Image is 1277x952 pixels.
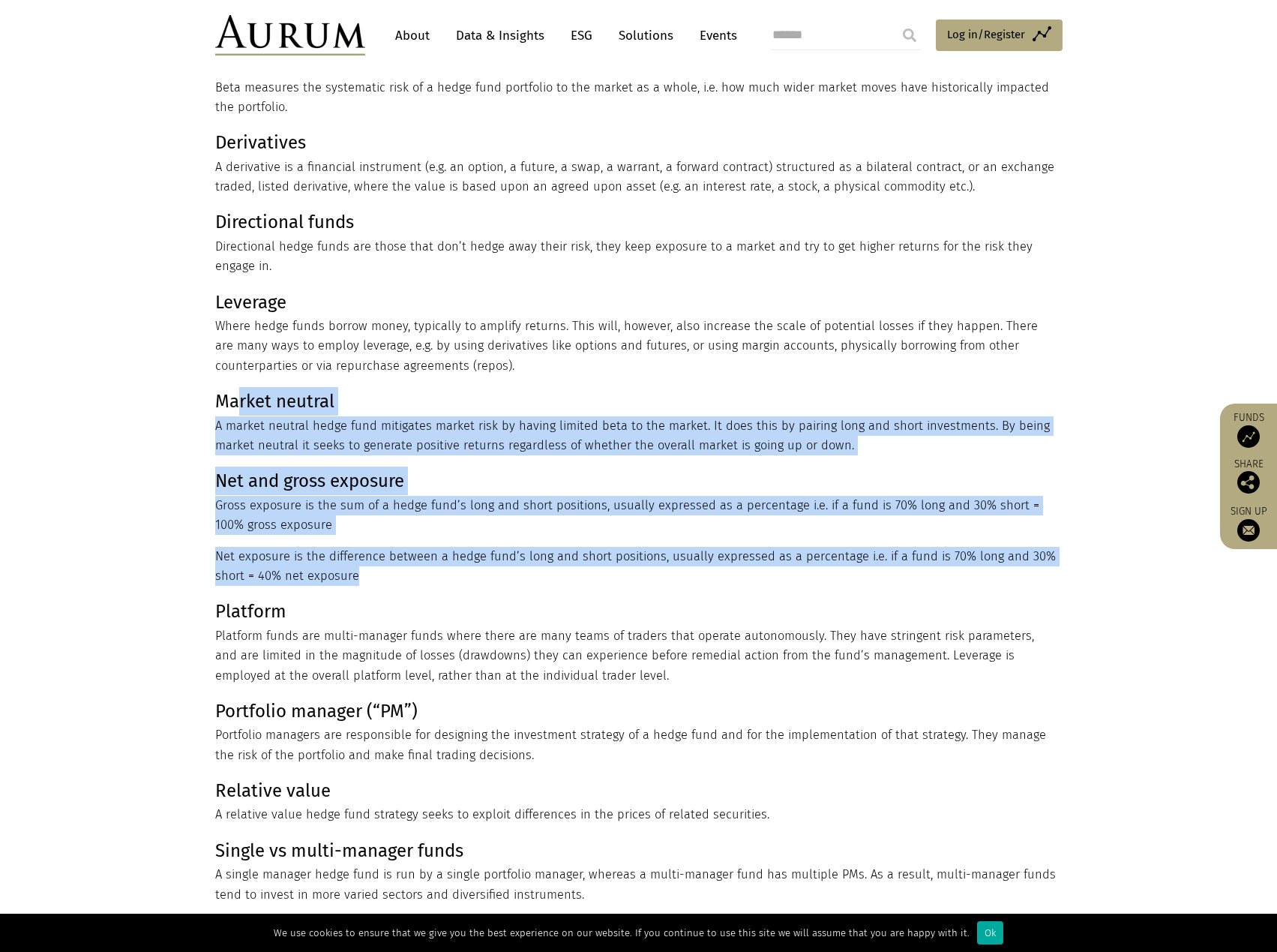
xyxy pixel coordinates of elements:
a: ESG [563,22,600,50]
p: A single manager hedge fund is run by a single portfolio manager, whereas a multi-manager fund ha... [215,836,1059,905]
p: A derivative is a financial instrument (e.g. an option, a future, a swap, a warrant, a forward co... [215,128,1059,197]
strong: Portfolio manager (“PM”) [215,701,418,722]
input: Submit [895,20,925,50]
a: Log in/Register [936,20,1063,51]
a: Sign up [1228,505,1270,542]
strong: Beta [215,53,253,74]
p: A market neutral hedge fund mitigates market risk by having limited beta to the market. It does t... [215,387,1059,455]
strong: Platform [215,601,286,622]
img: Share this post [1237,471,1260,494]
a: Events [692,22,737,50]
p: Platform funds are multi-manager funds where there are many teams of traders that operate autonom... [215,597,1059,686]
p: Net exposure is the difference between a hedge fund’s long and short positions, usually expressed... [215,547,1059,587]
strong: Relative value [215,780,331,801]
p: Beta measures the systematic risk of a hedge fund portfolio to the market as a whole, i.e. how mu... [215,49,1059,117]
span: Log in/Register [947,26,1025,44]
p: Directional hedge funds are those that don’t hedge away their risk, they keep exposure to a marke... [215,208,1059,276]
p: A relative value hedge fund strategy seeks to exploit differences in the prices of related securi... [215,776,1059,825]
img: Aurum [215,15,365,56]
p: Gross exposure is the sum of a hedge fund’s long and short positions, usually expressed as a perc... [215,467,1059,535]
a: Funds [1228,411,1270,448]
p: Portfolio managers are responsible for designing the investment strategy of a hedge fund and for ... [215,697,1059,765]
a: Data & Insights [448,22,552,50]
strong: Market neutral [215,391,334,412]
strong: Single vs multi-manager funds [215,840,463,861]
strong: Derivatives [215,132,306,153]
strong: Directional funds [215,212,354,233]
p: Where hedge funds borrow money, typically to amplify returns. This will, however, also increase t... [215,288,1059,377]
img: Access Funds [1237,425,1260,448]
strong: Leverage [215,292,286,313]
a: About [388,22,437,50]
div: Share [1228,459,1270,494]
a: Solutions [611,22,681,50]
strong: Net and gross exposure [215,470,404,491]
div: Ok [977,921,1003,944]
img: Sign up to our newsletter [1237,519,1260,542]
